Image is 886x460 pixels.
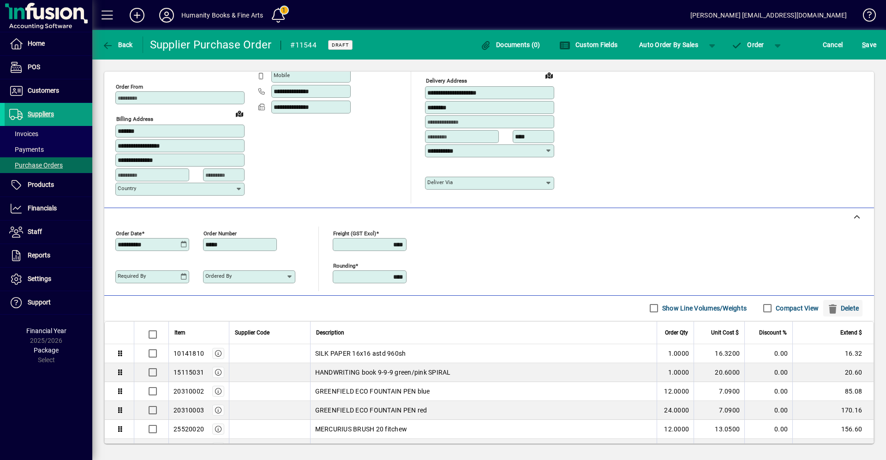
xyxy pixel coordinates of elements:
span: Reports [28,251,50,259]
td: 7.0900 [694,401,744,420]
div: 10141810 [174,349,204,358]
span: ave [862,37,876,52]
td: 20.60 [792,363,874,382]
div: 20310002 [174,387,204,396]
span: Order Qty [665,328,688,338]
span: Support [28,299,51,306]
span: CHALKBOARD wooden small 30x40cm [315,443,430,453]
td: 12.0000 [657,382,694,401]
button: Save [860,36,879,53]
span: Order [731,41,764,48]
td: 7.0900 [694,382,744,401]
span: POS [28,63,40,71]
a: Financials [5,197,92,220]
button: Profile [152,7,181,24]
a: Settings [5,268,92,291]
a: Purchase Orders [5,157,92,173]
td: 20.6000 [694,363,744,382]
button: Custom Fields [557,36,620,53]
mat-label: Order number [204,230,237,236]
div: Supplier Purchase Order [150,37,272,52]
td: 0.00 [744,420,792,439]
label: Show Line Volumes/Weights [660,304,747,313]
span: SILK PAPER 16x16 astd 960sh [315,349,406,358]
td: 12.0000 [657,420,694,439]
td: 0.00 [744,439,792,458]
button: Order [727,36,769,53]
span: Description [316,328,344,338]
mat-label: Deliver via [427,179,453,185]
label: Compact View [774,304,819,313]
a: Reports [5,244,92,267]
td: 36.9600 [694,439,744,458]
span: Discount % [759,328,787,338]
span: Cancel [823,37,843,52]
span: Custom Fields [559,41,617,48]
a: Home [5,32,92,55]
div: 25921001 [174,443,204,453]
span: Products [28,181,54,188]
span: S [862,41,866,48]
span: Draft [332,42,349,48]
td: 156.60 [792,420,874,439]
td: 73.92 [792,439,874,458]
button: Add [122,7,152,24]
span: GREENFIELD ECO FOUNTAIN PEN red [315,406,427,415]
mat-label: Required by [118,273,146,279]
mat-label: Rounding [333,262,355,269]
a: Invoices [5,126,92,142]
a: Staff [5,221,92,244]
span: Customers [28,87,59,94]
td: 16.3200 [694,344,744,363]
span: Financials [28,204,57,212]
button: Documents (0) [478,36,543,53]
div: #11544 [290,38,317,53]
mat-label: Order date [116,230,142,236]
button: Delete [823,300,862,317]
span: Back [102,41,133,48]
td: 0.00 [744,382,792,401]
span: Financial Year [26,327,66,335]
td: 0.00 [744,363,792,382]
a: Customers [5,79,92,102]
mat-label: Mobile [274,72,290,78]
div: 25520020 [174,424,204,434]
a: Support [5,291,92,314]
mat-label: Country [118,185,136,191]
span: Extend $ [840,328,862,338]
span: Invoices [9,130,38,137]
span: GREENFIELD ECO FOUNTAIN PEN blue [315,387,430,396]
span: Settings [28,275,51,282]
button: Cancel [820,36,845,53]
td: 1.0000 [657,344,694,363]
span: Supplier Code [235,328,269,338]
div: [PERSON_NAME] [EMAIL_ADDRESS][DOMAIN_NAME] [690,8,847,23]
td: 16.32 [792,344,874,363]
td: 13.0500 [694,420,744,439]
td: 170.16 [792,401,874,420]
td: 2.0000 [657,439,694,458]
span: Payments [9,146,44,153]
span: Item [174,328,186,338]
td: 0.00 [744,401,792,420]
app-page-header-button: Delete selection [823,300,867,317]
a: View on map [232,106,247,121]
a: Payments [5,142,92,157]
td: 85.08 [792,382,874,401]
mat-label: Freight (GST excl) [333,230,376,236]
span: Documents (0) [480,41,540,48]
a: Knowledge Base [856,2,874,32]
div: 15115031 [174,368,204,377]
a: Products [5,173,92,197]
td: 24.0000 [657,401,694,420]
span: Package [34,346,59,354]
span: Home [28,40,45,47]
a: POS [5,56,92,79]
span: Staff [28,228,42,235]
span: Auto Order By Sales [639,37,698,52]
button: Back [100,36,135,53]
mat-label: Ordered by [205,273,232,279]
a: View on map [542,68,557,83]
mat-label: Order from [116,84,143,90]
span: HANDWRITING book 9-9-9 green/pink SPIRAL [315,368,451,377]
